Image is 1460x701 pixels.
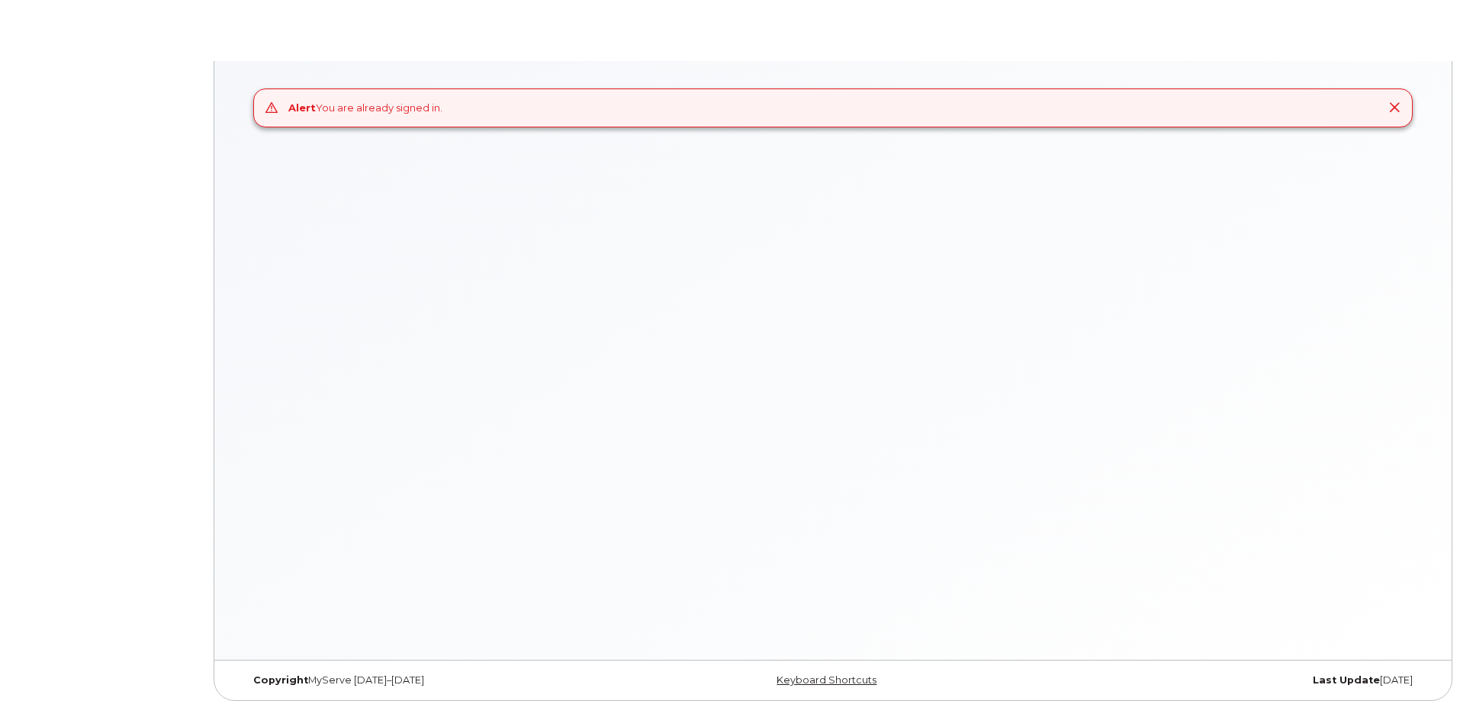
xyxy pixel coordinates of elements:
strong: Alert [288,101,316,114]
strong: Last Update [1313,674,1380,686]
div: MyServe [DATE]–[DATE] [242,674,636,687]
a: Keyboard Shortcuts [777,674,876,686]
div: You are already signed in. [288,101,442,115]
strong: Copyright [253,674,308,686]
div: [DATE] [1030,674,1424,687]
